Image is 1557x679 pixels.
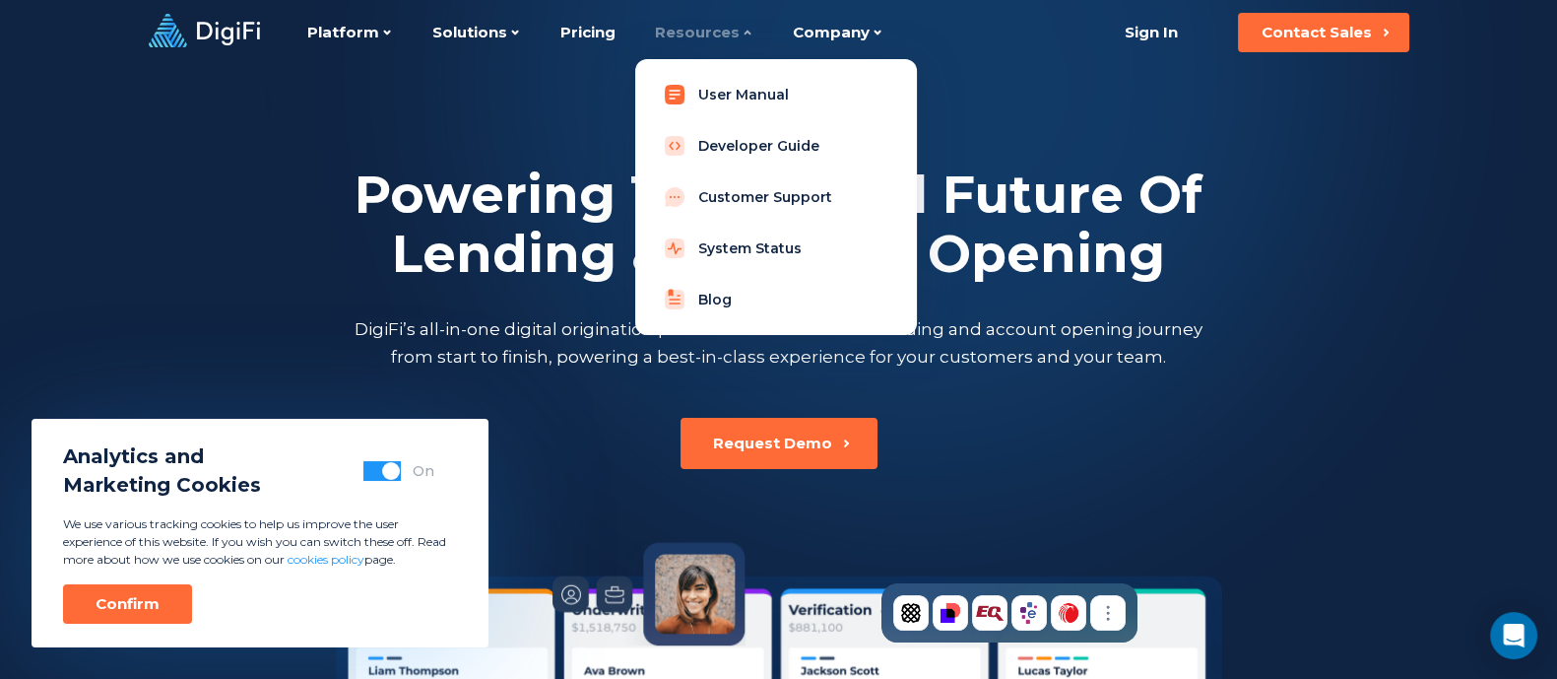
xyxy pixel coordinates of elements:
[63,442,261,471] span: Analytics and
[96,594,160,614] div: Confirm
[288,552,364,567] a: cookies policy
[351,166,1207,284] h2: Powering The Digital Future Of Lending & Account Opening
[651,126,901,166] a: Developer Guide
[63,515,457,569] p: We use various tracking cookies to help us improve the user experience of this website. If you wi...
[63,584,192,624] button: Confirm
[351,315,1207,371] p: DigiFi’s all-in-one digital origination platform streamlines the lending and account opening jour...
[651,177,901,217] a: Customer Support
[651,229,901,268] a: System Status
[63,471,261,500] span: Marketing Cookies
[713,434,832,453] div: Request Demo
[1101,13,1202,52] a: Sign In
[681,418,877,469] button: Request Demo
[1490,612,1537,659] div: Open Intercom Messenger
[1238,13,1409,52] button: Contact Sales
[413,461,434,481] div: On
[1262,23,1372,42] div: Contact Sales
[651,280,901,319] a: Blog
[651,75,901,114] a: User Manual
